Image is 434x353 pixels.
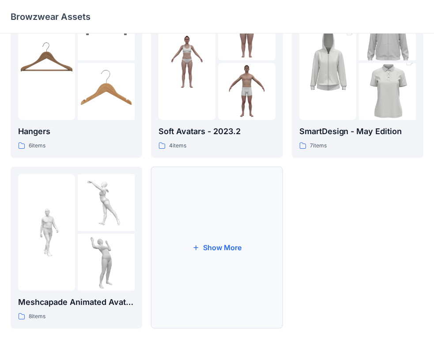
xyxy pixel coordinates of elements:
[169,141,186,150] p: 4 items
[159,33,215,90] img: folder 1
[78,174,135,231] img: folder 2
[299,19,356,105] img: folder 1
[299,125,416,138] p: SmartDesign - May Edition
[159,125,275,138] p: Soft Avatars - 2023.2
[11,167,142,329] a: folder 1folder 2folder 3Meshcapade Animated Avatars8items
[18,204,75,261] img: folder 1
[151,167,283,329] button: Show More
[78,234,135,291] img: folder 3
[18,296,135,308] p: Meshcapade Animated Avatars
[359,49,416,135] img: folder 3
[29,312,45,321] p: 8 items
[78,63,135,120] img: folder 3
[18,33,75,90] img: folder 1
[18,125,135,138] p: Hangers
[218,63,275,120] img: folder 3
[11,11,91,23] p: Browzwear Assets
[29,141,45,150] p: 6 items
[310,141,327,150] p: 7 items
